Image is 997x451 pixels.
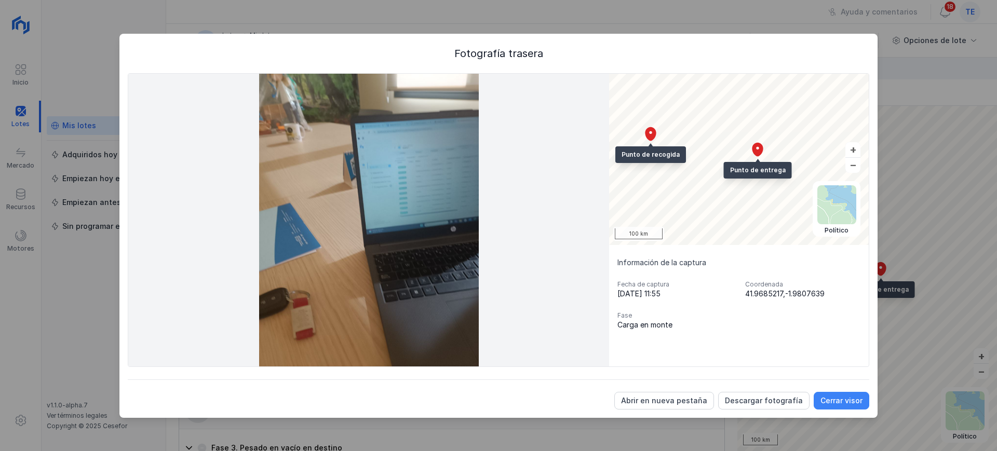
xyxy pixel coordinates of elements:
div: Fecha de captura [617,280,733,289]
img: https://storage.googleapis.com/prod---trucker-nemus.appspot.com/images/792/792-2.jpg?X-Goog-Algor... [128,74,609,366]
button: – [845,158,860,173]
div: Fotografía trasera [128,46,869,61]
img: political.webp [817,185,856,224]
div: Descargar fotografía [725,395,803,406]
div: Cerrar visor [820,395,863,406]
div: [DATE] 11:55 [617,289,733,299]
div: Coordenada [745,280,860,289]
div: Fase [617,311,733,320]
button: + [845,142,860,157]
div: Abrir en nueva pestaña [621,395,707,406]
div: 41.9685217,-1.9807639 [745,289,860,299]
div: Político [817,226,856,235]
button: Cerrar visor [814,392,869,409]
div: Información de la captura [617,257,860,268]
div: Carga en monte [617,320,733,330]
button: Abrir en nueva pestaña [614,392,714,409]
button: Descargar fotografía [718,392,810,409]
